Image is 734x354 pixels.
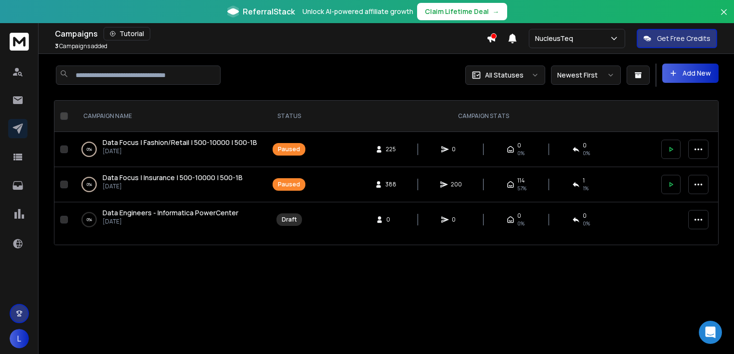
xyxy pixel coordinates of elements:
span: Data Engineers - Informatica PowerCenter [103,208,238,217]
span: 1 % [583,184,589,192]
p: 0 % [87,180,92,189]
th: CAMPAIGN STATS [311,101,655,132]
span: 0 [386,216,396,223]
button: Tutorial [104,27,150,40]
button: Newest First [551,66,621,85]
span: 0% [583,220,590,227]
p: [DATE] [103,183,243,190]
span: 225 [386,145,396,153]
td: 0%Data Focus | Insurance | 500-10000 | 500-1B[DATE] [72,167,267,202]
span: 0% [517,220,524,227]
span: → [493,7,499,16]
span: 0 [452,216,461,223]
p: 0 % [87,144,92,154]
span: 388 [385,181,396,188]
a: Data Focus | Insurance | 500-10000 | 500-1B [103,173,243,183]
p: Unlock AI-powered affiliate growth [302,7,413,16]
div: Paused [278,181,300,188]
p: Campaigns added [55,42,107,50]
span: 0 [517,142,521,149]
span: 1 [583,177,585,184]
span: 0% [517,149,524,157]
span: ReferralStack [243,6,295,17]
span: 0 [517,212,521,220]
div: Paused [278,145,300,153]
th: CAMPAIGN NAME [72,101,267,132]
span: 114 [517,177,525,184]
button: Get Free Credits [637,29,717,48]
span: 3 [55,42,58,50]
button: Add New [662,64,719,83]
span: 200 [451,181,462,188]
td: 0%Data Focus | Fashion/Retail | 500-10000 | 500-1B[DATE] [72,132,267,167]
td: 0%Data Engineers - Informatica PowerCenter[DATE] [72,202,267,237]
p: 0 % [87,215,92,224]
a: Data Focus | Fashion/Retail | 500-10000 | 500-1B [103,138,257,147]
button: Close banner [718,6,730,29]
a: Data Engineers - Informatica PowerCenter [103,208,238,218]
p: [DATE] [103,147,257,155]
span: 0% [583,149,590,157]
div: Campaigns [55,27,486,40]
span: 0 [583,142,587,149]
button: Claim Lifetime Deal→ [417,3,507,20]
p: [DATE] [103,218,238,225]
span: 0 [452,145,461,153]
div: Open Intercom Messenger [699,321,722,344]
span: 0 [583,212,587,220]
p: All Statuses [485,70,524,80]
button: L [10,329,29,348]
th: STATUS [267,101,311,132]
p: Get Free Credits [657,34,710,43]
div: Draft [282,216,297,223]
p: NucleusTeq [535,34,577,43]
span: 57 % [517,184,526,192]
span: Data Focus | Insurance | 500-10000 | 500-1B [103,173,243,182]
